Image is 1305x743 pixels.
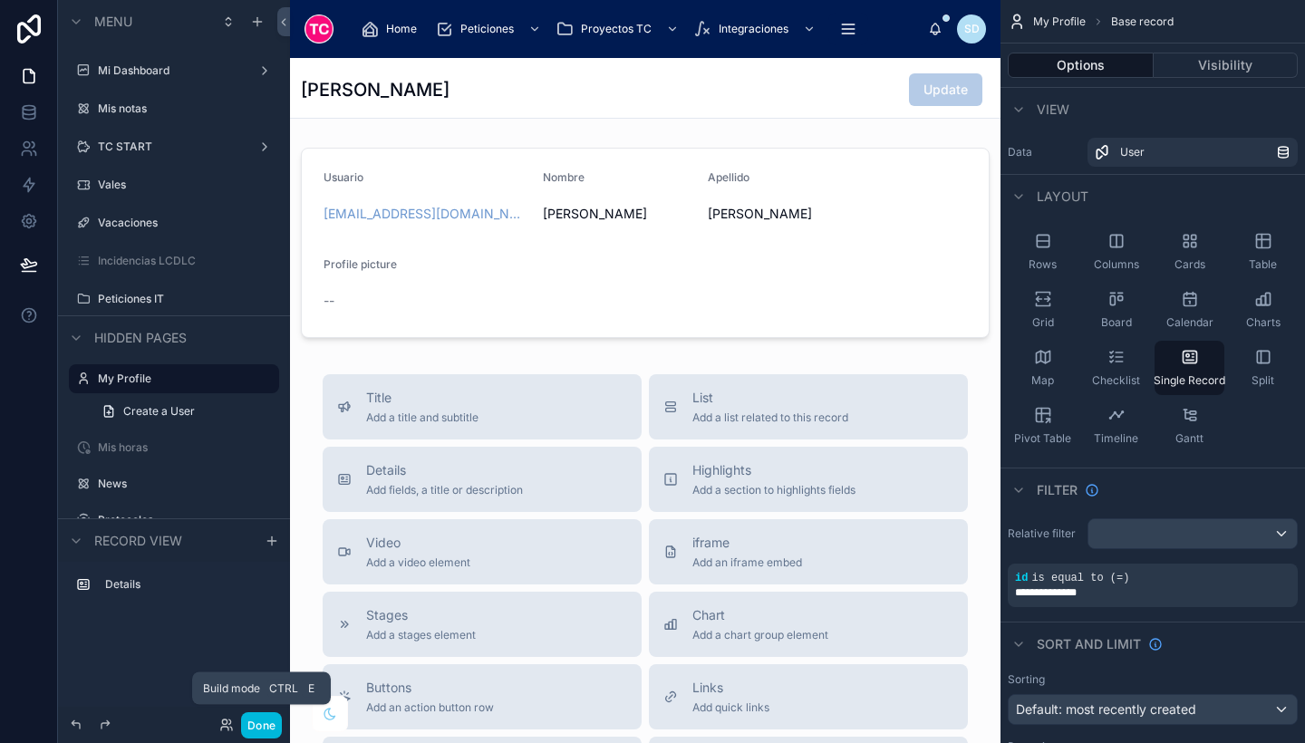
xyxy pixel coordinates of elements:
[304,14,333,43] img: App logo
[581,22,652,36] span: Proyectos TC
[91,397,279,426] a: Create a User
[1120,145,1145,159] span: User
[1155,341,1224,395] button: Single Record
[1249,257,1277,272] span: Table
[1015,572,1028,584] span: id
[719,22,788,36] span: Integraciones
[1081,341,1151,395] button: Checklist
[98,477,268,491] label: News
[98,440,268,455] label: Mis horas
[98,178,268,192] label: Vales
[98,513,268,527] label: Protocolos
[1228,341,1298,395] button: Split
[267,680,300,698] span: Ctrl
[1154,373,1225,388] span: Single Record
[1252,373,1274,388] span: Split
[1008,399,1078,453] button: Pivot Table
[430,13,550,45] a: Peticiones
[1037,188,1088,206] span: Layout
[1155,225,1224,279] button: Cards
[1155,283,1224,337] button: Calendar
[688,13,825,45] a: Integraciones
[98,216,268,230] label: Vacaciones
[1246,315,1281,330] span: Charts
[1008,283,1078,337] button: Grid
[1032,315,1054,330] span: Grid
[1228,225,1298,279] button: Table
[241,712,282,738] button: Done
[1155,399,1224,453] button: Gantt
[123,404,195,419] span: Create a User
[550,13,688,45] a: Proyectos TC
[1014,431,1071,446] span: Pivot Table
[1037,481,1078,499] span: Filter
[98,101,268,116] label: Mis notas
[94,532,182,550] span: Record view
[1008,341,1078,395] button: Map
[1008,225,1078,279] button: Rows
[1008,672,1045,687] label: Sorting
[1081,283,1151,337] button: Board
[1228,283,1298,337] button: Charts
[1008,145,1080,159] label: Data
[1175,431,1203,446] span: Gantt
[460,22,514,36] span: Peticiones
[98,254,268,268] label: Incidencias LCDLC
[964,22,980,36] span: SD
[98,140,243,154] label: TC START
[355,13,430,45] a: Home
[1016,701,1196,717] span: Default: most recently created
[1031,373,1054,388] span: Map
[1111,14,1174,29] span: Base record
[1008,53,1154,78] button: Options
[1031,572,1129,584] span: is equal to (=)
[301,77,449,102] h1: [PERSON_NAME]
[98,292,268,306] label: Peticiones IT
[94,13,132,31] span: Menu
[1101,315,1132,330] span: Board
[1094,257,1139,272] span: Columns
[105,577,265,592] label: Details
[203,681,260,696] span: Build mode
[1094,431,1138,446] span: Timeline
[98,63,243,78] label: Mi Dashboard
[1008,526,1080,541] label: Relative filter
[348,9,928,49] div: scrollable content
[1037,101,1069,119] span: View
[1029,257,1057,272] span: Rows
[1092,373,1140,388] span: Checklist
[1033,14,1086,29] span: My Profile
[386,22,417,36] span: Home
[1008,694,1298,725] button: Default: most recently created
[1174,257,1205,272] span: Cards
[58,562,290,617] div: scrollable content
[304,681,318,696] span: E
[1154,53,1299,78] button: Visibility
[1166,315,1213,330] span: Calendar
[94,329,187,347] span: Hidden pages
[98,371,268,386] label: My Profile
[1037,635,1141,653] span: Sort And Limit
[1081,399,1151,453] button: Timeline
[1081,225,1151,279] button: Columns
[1087,138,1298,167] a: User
